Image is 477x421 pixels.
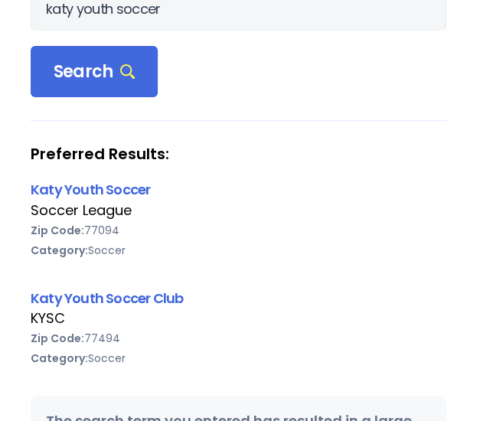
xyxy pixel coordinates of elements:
span: Search [54,61,135,83]
div: 77494 [31,328,446,348]
div: KYSC [31,308,446,328]
b: Category: [31,351,88,366]
div: Soccer [31,240,446,260]
a: Katy Youth Soccer [31,180,150,199]
div: Katy Youth Soccer Club [31,288,446,308]
div: Soccer League [31,201,446,220]
b: Zip Code: [31,223,84,238]
b: Category: [31,243,88,258]
a: Katy Youth Soccer Club [31,289,183,308]
strong: Preferred Results: [31,144,446,164]
div: Search [31,46,158,98]
b: Zip Code: [31,331,84,346]
div: 77094 [31,220,446,240]
div: Soccer [31,348,446,368]
div: Katy Youth Soccer [31,179,446,200]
